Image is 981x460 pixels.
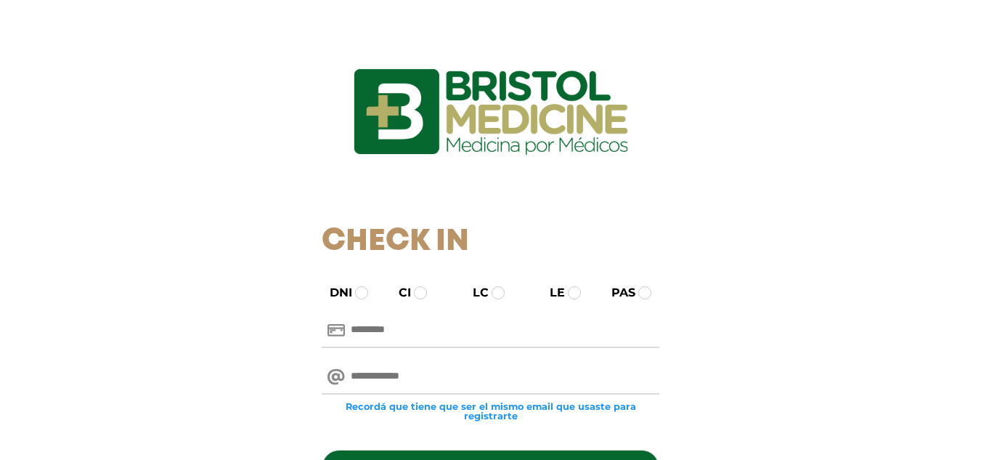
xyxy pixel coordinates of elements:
small: Recordá que tiene que ser el mismo email que usaste para registrarte [322,402,659,421]
h1: Check In [322,224,659,260]
label: PAS [598,284,635,302]
img: logo_ingresarbristol.jpg [295,17,687,206]
label: CI [386,284,411,302]
label: LE [537,284,565,302]
label: LC [460,284,489,302]
label: DNI [317,284,352,302]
